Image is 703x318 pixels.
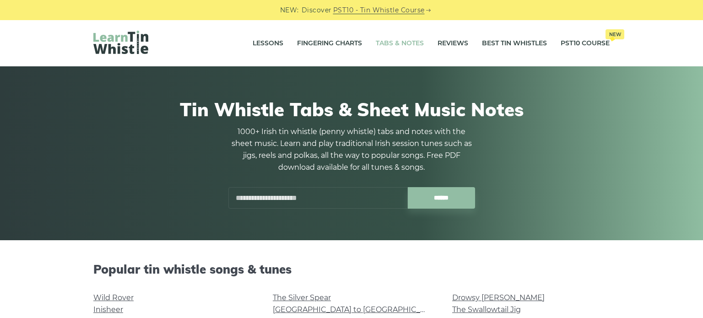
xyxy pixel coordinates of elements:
[561,32,610,55] a: PST10 CourseNew
[273,305,442,314] a: [GEOGRAPHIC_DATA] to [GEOGRAPHIC_DATA]
[482,32,547,55] a: Best Tin Whistles
[93,98,610,120] h1: Tin Whistle Tabs & Sheet Music Notes
[93,305,123,314] a: Inisheer
[606,29,624,39] span: New
[93,31,148,54] img: LearnTinWhistle.com
[452,293,545,302] a: Drowsy [PERSON_NAME]
[297,32,362,55] a: Fingering Charts
[452,305,521,314] a: The Swallowtail Jig
[376,32,424,55] a: Tabs & Notes
[253,32,283,55] a: Lessons
[93,262,610,276] h2: Popular tin whistle songs & tunes
[273,293,331,302] a: The Silver Spear
[93,293,134,302] a: Wild Rover
[438,32,468,55] a: Reviews
[228,126,475,173] p: 1000+ Irish tin whistle (penny whistle) tabs and notes with the sheet music. Learn and play tradi...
